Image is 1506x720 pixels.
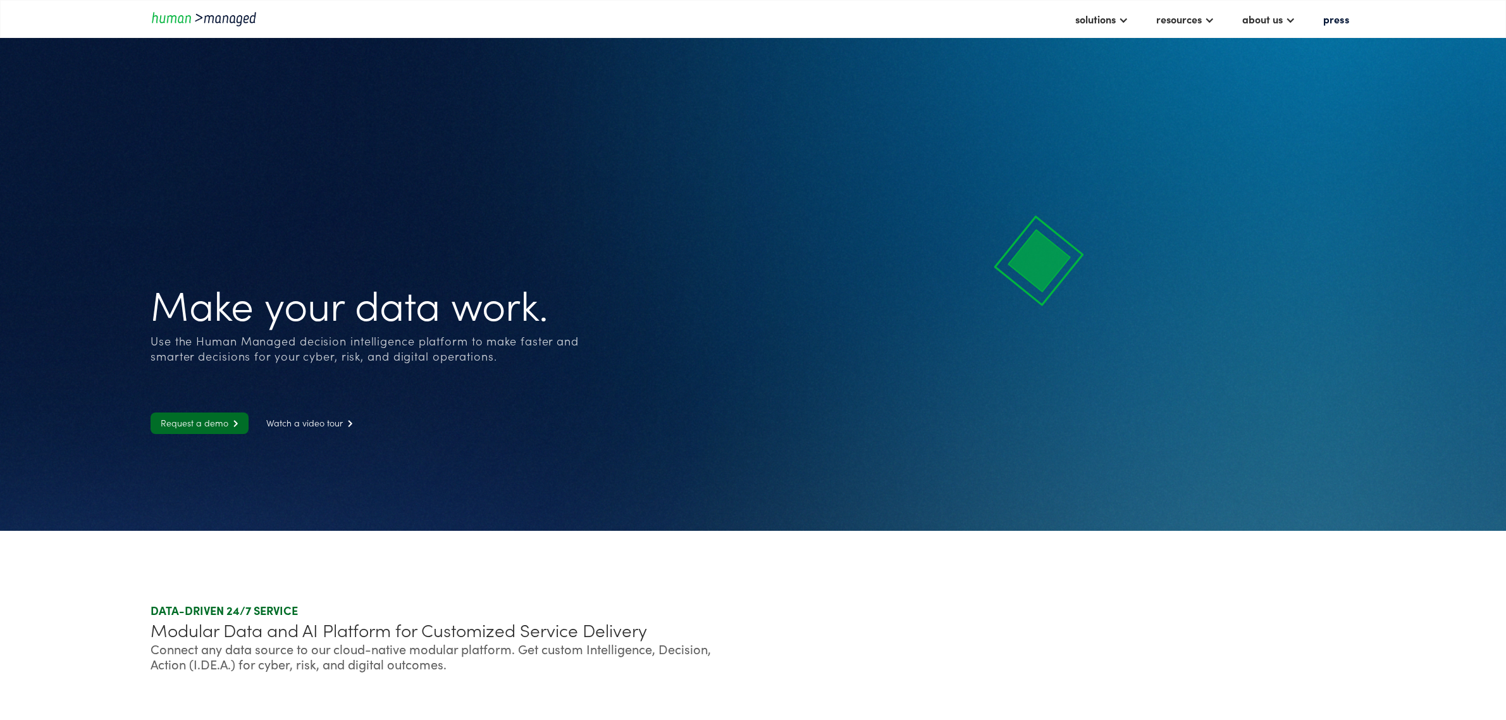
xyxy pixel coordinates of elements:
div: Modular Data and AI Platform for Customized Service Delivery [151,618,748,641]
a: Watch a video tour [256,413,363,434]
div: solutions [1069,8,1135,30]
a: press [1317,8,1355,30]
span:  [228,419,238,428]
div: Connect any data source to our cloud-native modular platform. Get custom Intelligence, Decision, ... [151,641,748,671]
div: solutions [1075,11,1116,27]
a: home [151,10,264,27]
div: DATA-DRIVEN 24/7 SERVICE [151,603,748,618]
a: Request a demo [151,413,249,434]
h1: Make your data work. [151,279,597,327]
div: about us [1242,11,1283,27]
div: about us [1236,8,1302,30]
div: resources [1156,11,1202,27]
div: resources [1150,8,1221,30]
span:  [343,419,353,428]
div: Use the Human Managed decision intelligence platform to make faster and smarter decisions for you... [151,333,597,364]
